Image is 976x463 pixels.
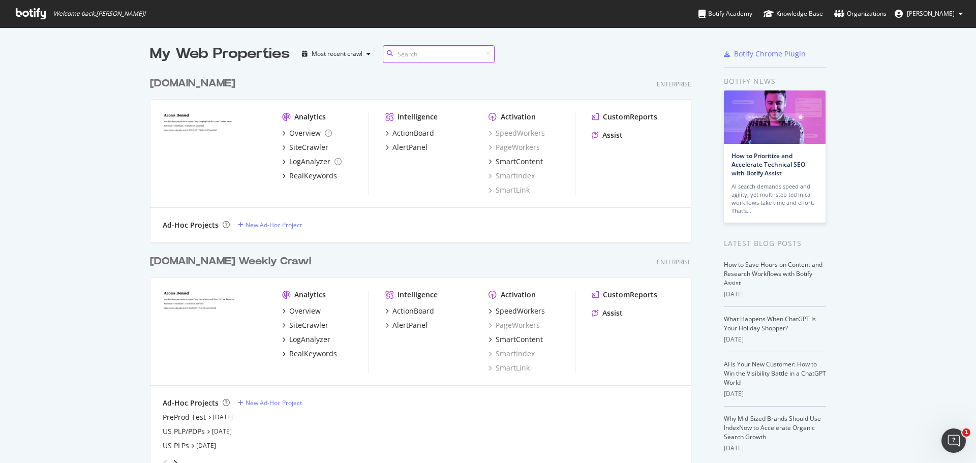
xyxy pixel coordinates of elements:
[163,220,219,230] div: Ad-Hoc Projects
[398,112,438,122] div: Intelligence
[282,306,321,316] a: Overview
[489,157,543,167] a: SmartContent
[764,9,823,19] div: Knowledge Base
[383,45,495,63] input: Search
[289,157,330,167] div: LogAnalyzer
[834,9,887,19] div: Organizations
[163,112,266,194] img: levipilot.com
[282,320,328,330] a: SiteCrawler
[289,171,337,181] div: RealKeywords
[238,221,302,229] a: New Ad-Hoc Project
[489,171,535,181] a: SmartIndex
[724,76,826,87] div: Botify news
[496,334,543,345] div: SmartContent
[298,46,375,62] button: Most recent crawl
[312,51,362,57] div: Most recent crawl
[238,398,302,407] a: New Ad-Hoc Project
[392,128,434,138] div: ActionBoard
[489,142,540,152] a: PageWorkers
[592,290,657,300] a: CustomReports
[501,290,536,300] div: Activation
[289,320,328,330] div: SiteCrawler
[907,9,955,18] span: Eric Brekher
[289,142,328,152] div: SiteCrawler
[289,349,337,359] div: RealKeywords
[724,290,826,299] div: [DATE]
[724,238,826,249] div: Latest Blog Posts
[398,290,438,300] div: Intelligence
[385,128,434,138] a: ActionBoard
[150,254,311,269] div: [DOMAIN_NAME] Weekly Crawl
[163,426,205,437] a: US PLP/PDPs
[698,9,752,19] div: Botify Academy
[150,44,290,64] div: My Web Properties
[385,142,428,152] a: AlertPanel
[941,428,966,453] iframe: Intercom live chat
[592,308,623,318] a: Assist
[602,130,623,140] div: Assist
[53,10,145,18] span: Welcome back, [PERSON_NAME] !
[282,128,332,138] a: Overview
[724,335,826,344] div: [DATE]
[724,49,806,59] a: Botify Chrome Plugin
[150,254,315,269] a: [DOMAIN_NAME] Weekly Crawl
[282,142,328,152] a: SiteCrawler
[282,349,337,359] a: RealKeywords
[385,306,434,316] a: ActionBoard
[724,414,821,441] a: Why Mid-Sized Brands Should Use IndexNow to Accelerate Organic Search Growth
[489,128,545,138] a: SpeedWorkers
[213,413,233,421] a: [DATE]
[489,349,535,359] a: SmartIndex
[294,290,326,300] div: Analytics
[724,360,826,387] a: AI Is Your New Customer: How to Win the Visibility Battle in a ChatGPT World
[385,320,428,330] a: AlertPanel
[657,258,691,266] div: Enterprise
[289,334,330,345] div: LogAnalyzer
[289,128,321,138] div: Overview
[603,112,657,122] div: CustomReports
[592,130,623,140] a: Assist
[294,112,326,122] div: Analytics
[150,76,235,91] div: [DOMAIN_NAME]
[150,76,239,91] a: [DOMAIN_NAME]
[489,306,545,316] a: SpeedWorkers
[734,49,806,59] div: Botify Chrome Plugin
[282,334,330,345] a: LogAnalyzer
[887,6,971,22] button: [PERSON_NAME]
[501,112,536,122] div: Activation
[489,185,530,195] a: SmartLink
[489,363,530,373] a: SmartLink
[724,444,826,453] div: [DATE]
[724,315,816,332] a: What Happens When ChatGPT Is Your Holiday Shopper?
[163,398,219,408] div: Ad-Hoc Projects
[282,157,342,167] a: LogAnalyzer
[282,171,337,181] a: RealKeywords
[212,427,232,436] a: [DATE]
[392,320,428,330] div: AlertPanel
[392,142,428,152] div: AlertPanel
[392,306,434,316] div: ActionBoard
[724,389,826,398] div: [DATE]
[196,441,216,450] a: [DATE]
[489,320,540,330] a: PageWorkers
[724,90,826,144] img: How to Prioritize and Accelerate Technical SEO with Botify Assist
[163,441,189,451] div: US PLPs
[246,221,302,229] div: New Ad-Hoc Project
[246,398,302,407] div: New Ad-Hoc Project
[724,260,822,287] a: How to Save Hours on Content and Research Workflows with Botify Assist
[603,290,657,300] div: CustomReports
[289,306,321,316] div: Overview
[496,306,545,316] div: SpeedWorkers
[496,157,543,167] div: SmartContent
[731,151,805,177] a: How to Prioritize and Accelerate Technical SEO with Botify Assist
[163,412,206,422] a: PreProd Test
[657,80,691,88] div: Enterprise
